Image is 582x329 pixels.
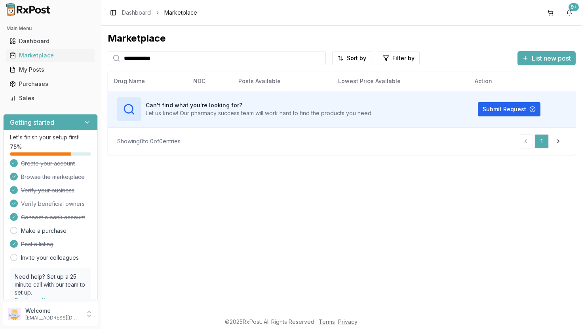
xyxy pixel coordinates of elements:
[10,66,91,74] div: My Posts
[21,240,53,248] span: Post a listing
[378,51,420,65] button: Filter by
[6,34,95,48] a: Dashboard
[15,273,86,297] p: Need help? Set up a 25 minute call with our team to set up.
[122,9,151,17] a: Dashboard
[21,173,85,181] span: Browse the marketplace
[338,318,358,325] a: Privacy
[10,118,54,127] h3: Getting started
[569,3,579,11] div: 9+
[108,32,576,45] div: Marketplace
[478,102,540,116] button: Submit Request
[146,101,373,109] h3: Can't find what you're looking for?
[10,94,91,102] div: Sales
[10,133,91,141] p: Let's finish your setup first!
[517,55,576,63] a: List new post
[21,213,85,221] span: Connect a bank account
[122,9,197,17] nav: breadcrumb
[8,308,21,320] img: User avatar
[108,72,187,91] th: Drug Name
[10,143,22,151] span: 75 %
[6,63,95,77] a: My Posts
[517,51,576,65] button: List new post
[332,72,468,91] th: Lowest Price Available
[319,318,335,325] a: Terms
[146,109,373,117] p: Let us know! Our pharmacy success team will work hard to find the products you need.
[347,54,366,62] span: Sort by
[534,134,549,148] a: 1
[468,72,576,91] th: Action
[164,9,197,17] span: Marketplace
[563,6,576,19] button: 9+
[332,51,371,65] button: Sort by
[3,35,98,48] button: Dashboard
[187,72,232,91] th: NDC
[25,315,80,321] p: [EMAIL_ADDRESS][DOMAIN_NAME]
[3,78,98,90] button: Purchases
[10,51,91,59] div: Marketplace
[25,307,80,315] p: Welcome
[532,53,571,63] span: List new post
[392,54,415,62] span: Filter by
[10,37,91,45] div: Dashboard
[3,49,98,62] button: Marketplace
[21,227,67,235] a: Make a purchase
[21,160,75,167] span: Create your account
[10,80,91,88] div: Purchases
[6,25,95,32] h2: Main Menu
[519,134,566,148] nav: pagination
[21,254,79,262] a: Invite your colleagues
[21,200,85,208] span: Verify beneficial owners
[117,137,181,145] div: Showing 0 to 0 of 0 entries
[15,297,45,304] a: Book a call
[6,77,95,91] a: Purchases
[6,48,95,63] a: Marketplace
[550,134,566,148] a: Go to next page
[3,3,54,16] img: RxPost Logo
[3,92,98,105] button: Sales
[555,302,574,321] iframe: Intercom live chat
[232,72,332,91] th: Posts Available
[6,91,95,105] a: Sales
[3,63,98,76] button: My Posts
[21,186,74,194] span: Verify your business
